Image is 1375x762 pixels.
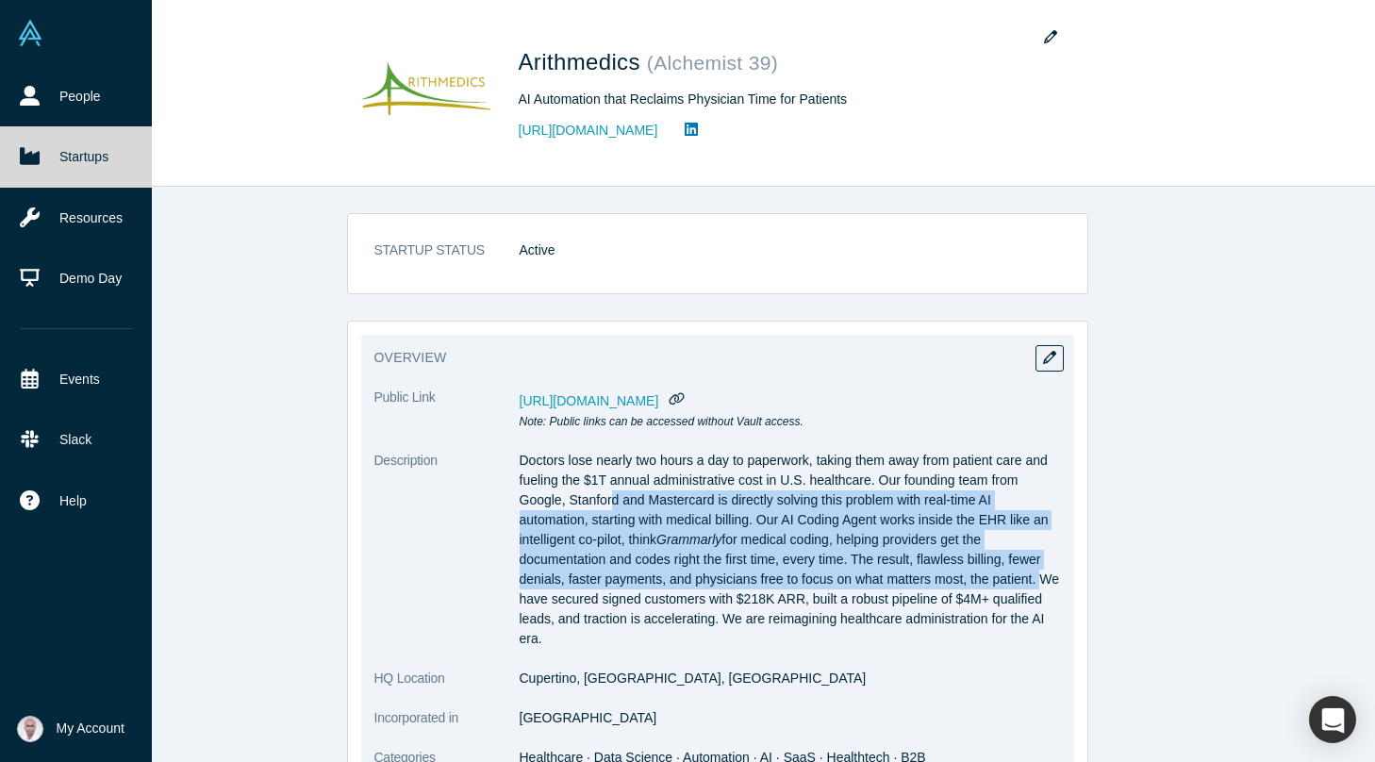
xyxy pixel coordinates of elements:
img: Arithmedics's Logo [360,27,492,159]
button: My Account [17,716,124,742]
dt: STARTUP STATUS [374,240,520,280]
em: Grammarly [656,532,721,547]
span: Arithmedics [519,49,647,75]
dt: Description [374,451,520,669]
dd: Cupertino, [GEOGRAPHIC_DATA], [GEOGRAPHIC_DATA] [520,669,1061,688]
a: [URL][DOMAIN_NAME] [519,121,658,141]
dt: Incorporated in [374,708,520,748]
span: My Account [57,719,124,738]
h3: overview [374,348,1035,368]
dt: HQ Location [374,669,520,708]
img: Alchemist Vault Logo [17,20,43,46]
span: Help [59,491,87,511]
small: ( Alchemist 39 ) [647,52,778,74]
dd: [GEOGRAPHIC_DATA] [520,708,1061,728]
span: [URL][DOMAIN_NAME] [520,393,659,408]
p: Doctors lose nearly two hours a day to paperwork, taking them away from patient care and fueling ... [520,451,1061,649]
div: AI Automation that Reclaims Physician Time for Patients [519,90,1047,109]
span: Public Link [374,388,436,407]
dd: Active [520,240,1061,260]
em: Note: Public links can be accessed without Vault access. [520,415,803,428]
img: Vetri Venthan Elango's Account [17,716,43,742]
